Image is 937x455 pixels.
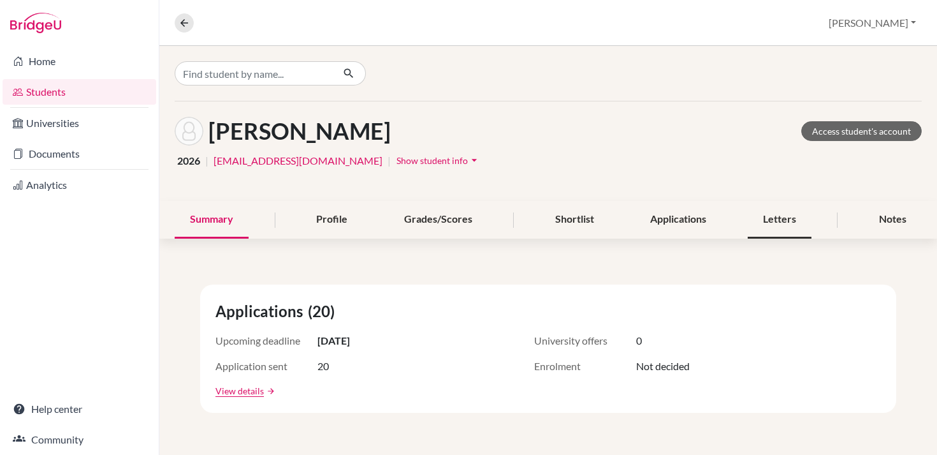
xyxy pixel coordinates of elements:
[3,396,156,422] a: Help center
[3,48,156,74] a: Home
[864,201,922,239] div: Notes
[468,154,481,167] i: arrow_drop_down
[3,79,156,105] a: Students
[3,141,156,167] a: Documents
[801,121,922,141] a: Access student's account
[388,153,391,168] span: |
[636,359,690,374] span: Not decided
[3,172,156,198] a: Analytics
[534,359,636,374] span: Enrolment
[215,300,308,323] span: Applications
[175,61,333,86] input: Find student by name...
[215,333,317,348] span: Upcoming deadline
[3,427,156,452] a: Community
[214,153,382,168] a: [EMAIL_ADDRESS][DOMAIN_NAME]
[396,155,468,166] span: Show student info
[215,359,317,374] span: Application sent
[534,333,636,348] span: University offers
[215,384,264,398] a: View details
[396,151,481,170] button: Show student infoarrow_drop_down
[208,117,391,145] h1: [PERSON_NAME]
[205,153,208,168] span: |
[177,153,200,168] span: 2026
[635,201,722,239] div: Applications
[264,387,275,396] a: arrow_forward
[308,300,340,323] span: (20)
[175,201,249,239] div: Summary
[175,117,203,145] img: Yann Safieddine's avatar
[10,13,61,33] img: Bridge-U
[748,201,811,239] div: Letters
[301,201,363,239] div: Profile
[540,201,609,239] div: Shortlist
[3,110,156,136] a: Universities
[636,333,642,348] span: 0
[317,359,329,374] span: 20
[389,201,488,239] div: Grades/Scores
[317,333,350,348] span: [DATE]
[823,11,922,35] button: [PERSON_NAME]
